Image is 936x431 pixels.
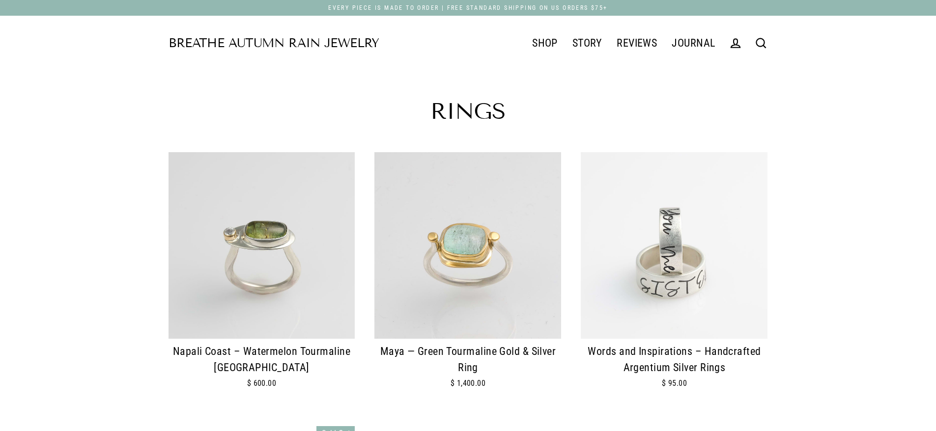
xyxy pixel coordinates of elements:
h1: Rings [169,100,768,123]
a: JOURNAL [664,31,722,55]
a: Words and Inspirations – Handcrafted Argentium Silver Rings$ 95.00 [581,152,767,406]
span: $ 1,400.00 [451,378,486,388]
div: Napali Coast – Watermelon Tourmaline [GEOGRAPHIC_DATA] [169,344,355,376]
a: REVIEWS [609,31,664,55]
div: Primary [379,30,723,56]
span: $ 600.00 [247,378,277,388]
img: One-of-a-kind watermelon tourmaline silver ring with white topaz accent – Napali Coast by Breathe... [169,152,355,339]
div: Words and Inspirations – Handcrafted Argentium Silver Rings [581,344,767,376]
a: Breathe Autumn Rain Jewelry [169,37,379,50]
a: One-of-a-kind green tourmaline gold and silver ring – Maya design by Breathe Autumn Rain Maya — G... [374,152,561,406]
span: $ 95.00 [662,378,687,388]
img: One-of-a-kind green tourmaline gold and silver ring – Maya design by Breathe Autumn Rain [374,152,561,339]
a: SHOP [525,31,565,55]
a: One-of-a-kind watermelon tourmaline silver ring with white topaz accent – Napali Coast by Breathe... [169,152,355,406]
a: STORY [565,31,609,55]
div: Maya — Green Tourmaline Gold & Silver Ring [374,344,561,376]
